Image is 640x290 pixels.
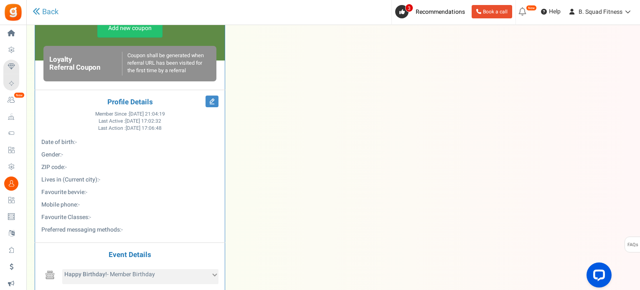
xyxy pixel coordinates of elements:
span: - [61,150,63,159]
p: : [41,201,218,209]
b: Date of birth [41,138,74,146]
span: [DATE] 21:04:19 [129,111,165,118]
a: New [3,93,23,107]
em: New [526,5,537,11]
em: New [14,92,25,98]
a: 3 Recommendations [395,5,468,18]
span: Member Since : [95,111,165,118]
span: FAQs [627,237,638,253]
span: Last Active : [99,118,161,125]
i: Edit Profile [206,96,218,107]
b: Lives in (Current city) [41,175,97,184]
p: : [41,176,218,184]
h4: Profile Details [41,98,218,106]
p: : [41,213,218,222]
span: 3 [405,4,413,12]
span: - Member Birthday [64,270,155,279]
span: Recommendations [416,8,465,16]
a: Back [33,7,58,18]
span: - [89,213,91,222]
a: Add new coupon [97,19,163,38]
span: - [86,188,87,197]
p: : [41,163,218,171]
span: - [121,225,123,234]
b: Favourite bevvie [41,188,84,197]
p: : [41,226,218,234]
b: ZIP code [41,163,64,171]
p: : [41,151,218,159]
a: Book a call [472,5,512,18]
span: - [75,138,77,146]
span: [DATE] 17:06:48 [126,125,162,132]
span: [DATE] 17:02:32 [125,118,161,125]
span: - [99,175,100,184]
img: Gratisfaction [4,3,23,22]
span: Last Action : [98,125,162,132]
p: : [41,138,218,146]
span: Help [547,8,561,16]
h6: Loyalty Referral Coupon [49,56,122,71]
b: Mobile phone [41,200,77,209]
span: B. Squad Fitness [579,8,622,16]
span: - [65,163,67,171]
h4: Event Details [41,251,218,259]
b: Happy Birthday! [64,270,107,279]
a: Help [538,5,564,18]
div: Coupon shall be generated when referral URL has been visited for the first time by a referral [122,52,211,76]
b: Favourite Classes [41,213,88,222]
span: - [78,200,80,209]
p: : [41,188,218,197]
b: Preferred messaging methods [41,225,120,234]
b: Gender [41,150,60,159]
